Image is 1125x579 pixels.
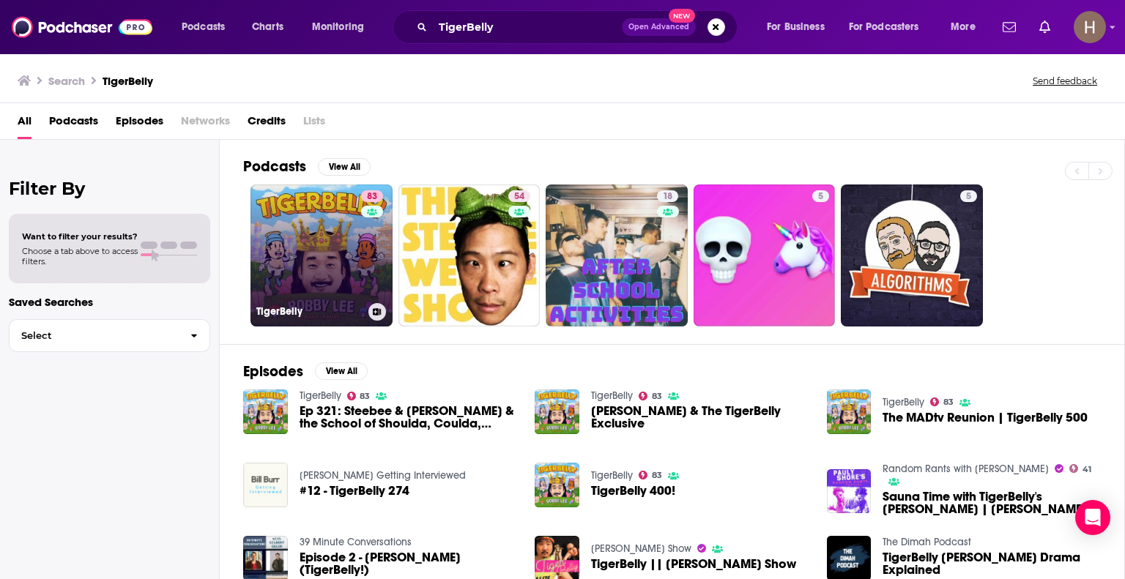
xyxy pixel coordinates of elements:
[818,190,823,204] span: 5
[9,178,210,199] h2: Filter By
[628,23,689,31] span: Open Advanced
[757,15,843,39] button: open menu
[841,184,983,326] a: 5
[883,536,971,548] a: The Dimah Podcast
[591,558,796,570] span: TigerBelly || [PERSON_NAME] Show
[243,362,303,381] h2: Episodes
[827,469,872,514] img: Sauna Time with TigerBelly's Bobby Lee | Pauly Shore's Random Rants 124
[827,389,872,434] img: The MADtv Reunion | TigerBelly 500
[591,405,809,430] span: [PERSON_NAME] & The TigerBelly Exclusive
[406,10,751,44] div: Search podcasts, credits, & more...
[9,319,210,352] button: Select
[10,331,179,340] span: Select
[546,184,688,326] a: 18
[116,109,163,139] a: Episodes
[243,362,368,381] a: EpisodesView All
[18,109,31,139] a: All
[591,558,796,570] a: TigerBelly || Ray Taylor Show
[812,190,829,202] a: 5
[657,190,678,202] a: 18
[171,15,244,39] button: open menu
[433,15,622,39] input: Search podcasts, credits, & more...
[303,109,325,139] span: Lists
[300,469,466,482] a: Bill Burr Getting Interviewed
[652,472,662,479] span: 83
[367,190,377,204] span: 83
[243,157,306,176] h2: Podcasts
[951,17,976,37] span: More
[12,13,152,41] img: Podchaser - Follow, Share and Rate Podcasts
[535,463,579,507] img: TigerBelly 400!
[1074,11,1106,43] img: User Profile
[256,305,363,318] h3: TigerBelly
[639,392,662,400] a: 83
[883,463,1049,475] a: Random Rants with Pauly Shore
[883,490,1101,515] a: Sauna Time with TigerBelly's Bobby Lee | Pauly Shore's Random Rants 124
[622,18,696,36] button: Open AdvancedNew
[300,536,412,548] a: 39 Minute Conversations
[300,551,518,576] span: Episode 2 - [PERSON_NAME] (TigerBelly!)
[535,389,579,434] img: Ryan Sickler & The TigerBelly Exclusive
[361,190,383,202] a: 83
[883,411,1088,424] a: The MADtv Reunion | TigerBelly 500
[960,190,977,202] a: 5
[250,184,393,326] a: 83TigerBelly
[1075,500,1110,535] div: Open Intercom Messenger
[242,15,292,39] a: Charts
[360,393,370,400] span: 83
[252,17,283,37] span: Charts
[243,389,288,434] img: Ep 321: Steebee & Jeremiah & the School of Shoulda, Coulda, Woulda (Scissor Bros x TigerBelly)
[1074,11,1106,43] span: Logged in as hpoole
[883,551,1101,576] span: TigerBelly [PERSON_NAME] Drama Explained
[591,405,809,430] a: Ryan Sickler & The TigerBelly Exclusive
[663,190,672,204] span: 18
[300,405,518,430] a: Ep 321: Steebee & Jeremiah & the School of Shoulda, Coulda, Woulda (Scissor Bros x TigerBelly)
[300,485,409,497] a: #12 - TigerBelly 274
[883,396,924,408] a: TigerBelly
[1074,11,1106,43] button: Show profile menu
[243,463,288,507] img: #12 - TigerBelly 274
[652,393,662,400] span: 83
[940,15,994,39] button: open menu
[767,17,825,37] span: For Business
[181,109,230,139] span: Networks
[49,109,98,139] a: Podcasts
[22,231,138,242] span: Want to filter your results?
[318,158,371,176] button: View All
[883,551,1101,576] a: TigerBelly Brendan Schaub Drama Explained
[347,392,371,400] a: 83
[839,15,940,39] button: open menu
[1033,15,1056,40] a: Show notifications dropdown
[315,362,368,380] button: View All
[966,190,971,204] span: 5
[243,157,371,176] a: PodcastsView All
[694,184,836,326] a: 5
[591,485,675,497] a: TigerBelly 400!
[9,295,210,309] p: Saved Searches
[48,74,85,88] h3: Search
[943,399,954,406] span: 83
[591,389,633,402] a: TigerBelly
[103,74,153,88] h3: TigerBelly
[300,389,341,402] a: TigerBelly
[182,17,225,37] span: Podcasts
[1083,466,1091,473] span: 41
[22,246,138,266] span: Choose a tab above to access filters.
[514,190,524,204] span: 54
[883,490,1101,515] span: Sauna Time with TigerBelly's [PERSON_NAME] | [PERSON_NAME] Random Rants 124
[508,190,530,202] a: 54
[997,15,1022,40] a: Show notifications dropdown
[398,184,541,326] a: 54
[300,405,518,430] span: Ep 321: Steebee & [PERSON_NAME] & the School of Shoulda, Coulda, Woulda (Scissor Bros x TigerBelly)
